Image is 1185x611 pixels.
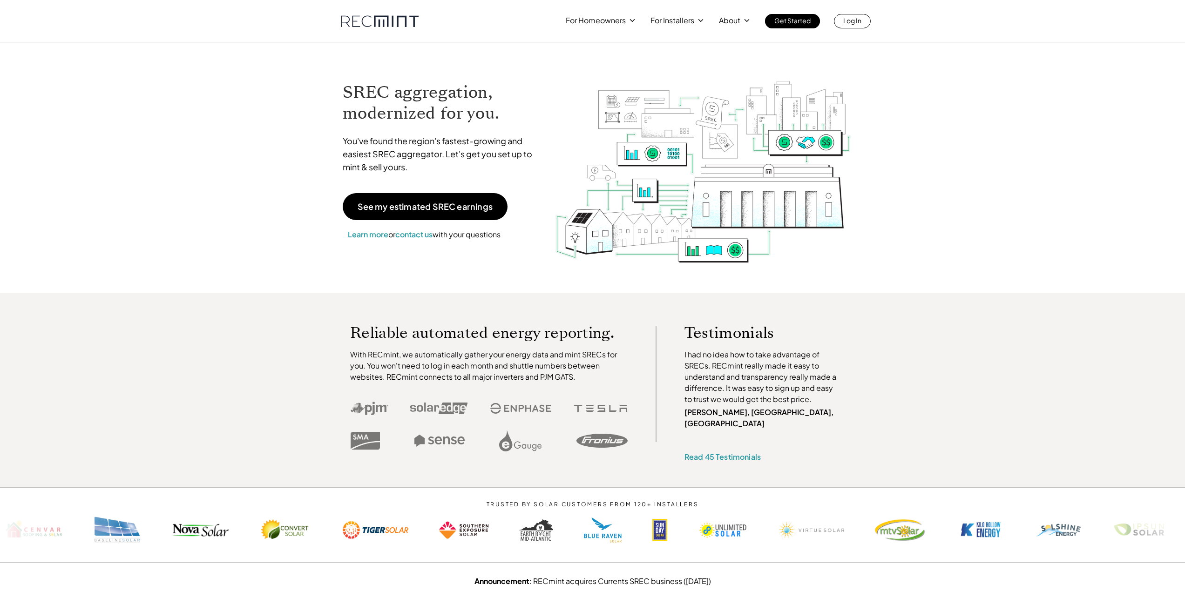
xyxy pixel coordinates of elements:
a: See my estimated SREC earnings [343,193,508,220]
p: Log In [843,14,861,27]
p: For Homeowners [566,14,626,27]
p: For Installers [650,14,694,27]
a: Log In [834,14,871,28]
p: See my estimated SREC earnings [358,202,493,211]
p: TRUSTED BY SOLAR CUSTOMERS FROM 120+ INSTALLERS [458,501,727,508]
p: You've found the region's fastest-growing and easiest SREC aggregator. Let's get you set up to mi... [343,134,541,174]
p: or with your questions [343,228,506,241]
p: I had no idea how to take advantage of SRECs. RECmint really made it easy to understand and trans... [684,349,841,405]
a: Read 45 Testimonials [684,452,761,462]
a: contact us [395,229,433,239]
a: Announcement: RECmint acquires Currents SREC business ([DATE]) [474,576,711,586]
strong: Announcement [474,576,529,586]
a: Learn more [348,229,388,239]
p: Testimonials [684,326,823,340]
p: Reliable automated energy reporting. [350,326,628,340]
img: RECmint value cycle [555,56,852,265]
p: [PERSON_NAME], [GEOGRAPHIC_DATA], [GEOGRAPHIC_DATA] [684,407,841,429]
h1: SREC aggregation, modernized for you. [343,82,541,124]
p: With RECmint, we automatically gather your energy data and mint SRECs for you. You won't need to ... [350,349,628,383]
p: About [719,14,740,27]
a: Get Started [765,14,820,28]
p: Get Started [774,14,811,27]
